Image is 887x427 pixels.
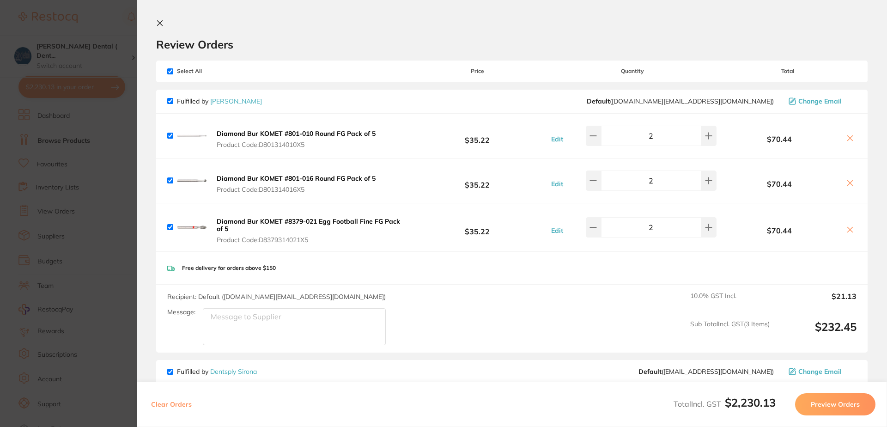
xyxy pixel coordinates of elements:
b: $70.44 [719,180,840,188]
button: Edit [548,226,566,235]
b: $35.22 [408,219,546,236]
b: $70.44 [719,226,840,235]
button: Edit [548,180,566,188]
img: YWp0OWJjaw [177,166,207,195]
b: $2,230.13 [725,396,776,409]
span: customer.care@henryschein.com.au [587,98,774,105]
b: $35.22 [408,172,546,189]
span: Quantity [547,68,719,74]
button: Diamond Bur KOMET #801-010 Round FG Pack of 5 Product Code:D801314010X5 [214,129,378,149]
button: Edit [548,135,566,143]
b: Default [587,97,610,105]
span: clientservices@dentsplysirona.com [638,368,774,375]
span: Change Email [798,98,842,105]
span: Sub Total Incl. GST ( 3 Items) [690,320,770,346]
button: Change Email [786,97,857,105]
h2: Review Orders [156,37,868,51]
b: Default [638,367,662,376]
b: Diamond Bur KOMET #801-010 Round FG Pack of 5 [217,129,376,138]
img: eHVhd2wyMQ [177,213,207,242]
button: Clear Orders [148,393,194,415]
span: Recipient: Default ( [DOMAIN_NAME][EMAIL_ADDRESS][DOMAIN_NAME] ) [167,293,386,301]
output: $232.45 [777,320,857,346]
a: [PERSON_NAME] [210,97,262,105]
span: Select All [167,68,260,74]
span: Total Incl. GST [674,399,776,409]
span: 10.0 % GST Incl. [690,292,770,312]
span: Total [719,68,857,74]
span: Product Code: D8379314021X5 [217,236,406,244]
span: Product Code: D801314016X5 [217,186,376,193]
p: Fulfilled by [177,368,257,375]
button: Change Email [786,367,857,376]
b: Diamond Bur KOMET #8379-021 Egg Football Fine FG Pack of 5 [217,217,400,233]
b: $70.44 [719,135,840,143]
img: ZDR1ZGVtZQ [177,121,207,151]
p: Fulfilled by [177,98,262,105]
span: Change Email [798,368,842,375]
button: Preview Orders [795,393,875,415]
button: Diamond Bur KOMET #801-016 Round FG Pack of 5 Product Code:D801314016X5 [214,174,378,194]
b: Diamond Bur KOMET #801-016 Round FG Pack of 5 [217,174,376,183]
b: $35.22 [408,127,546,144]
output: $21.13 [777,292,857,312]
span: Product Code: D801314010X5 [217,141,376,148]
p: Free delivery for orders above $150 [182,265,276,271]
label: Message: [167,308,195,316]
span: Price [408,68,546,74]
a: Dentsply Sirona [210,367,257,376]
button: Diamond Bur KOMET #8379-021 Egg Football Fine FG Pack of 5 Product Code:D8379314021X5 [214,217,408,244]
